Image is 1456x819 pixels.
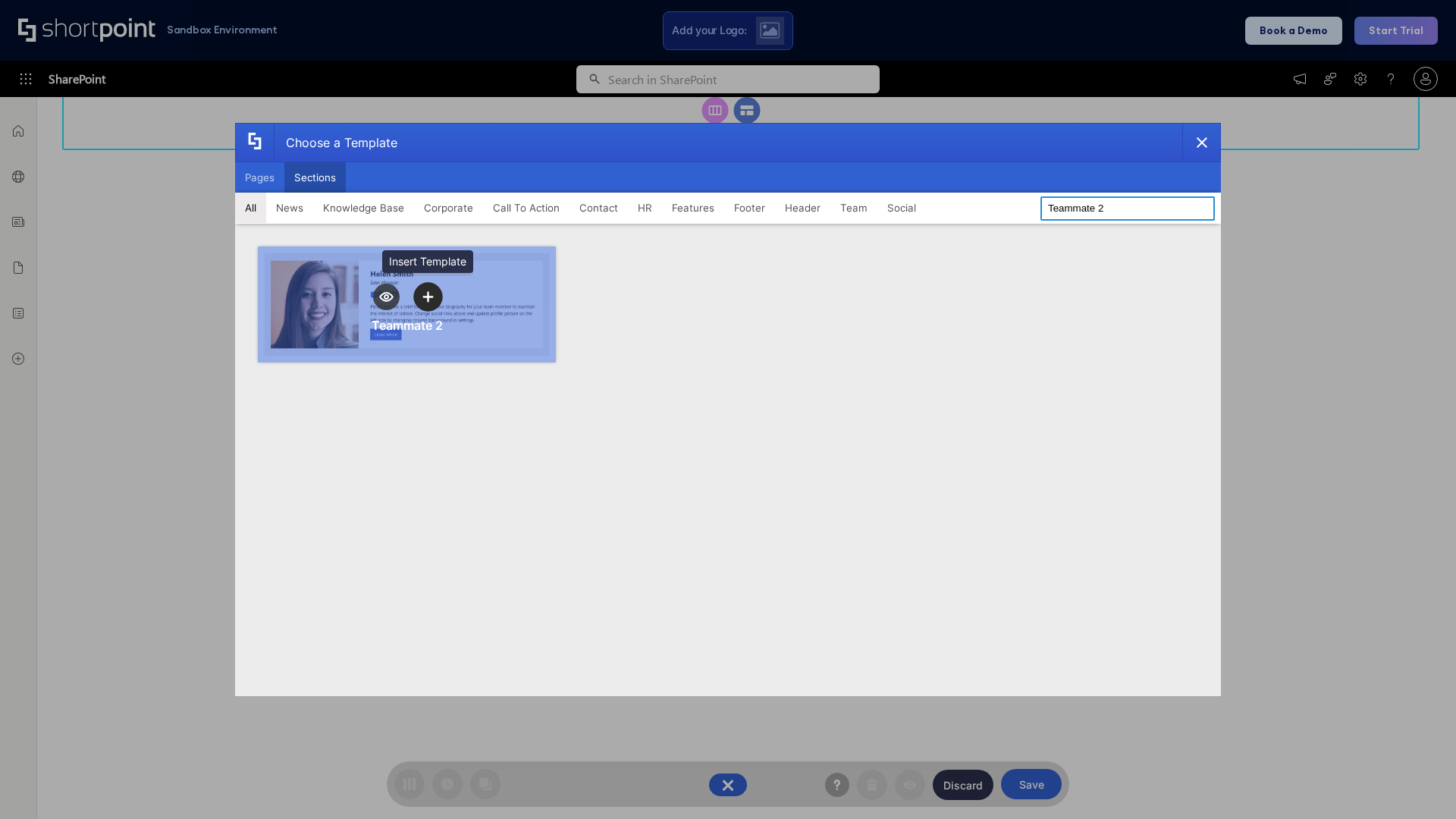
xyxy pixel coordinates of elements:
[662,193,724,223] button: Features
[628,193,662,223] button: HR
[274,124,397,162] div: Choose a Template
[235,162,284,193] button: Pages
[483,193,570,223] button: Call To Action
[266,193,313,223] button: News
[414,193,483,223] button: Corporate
[775,193,830,223] button: Header
[372,318,443,333] div: Teammate 2
[235,123,1221,696] div: template selector
[1380,746,1456,819] iframe: Chat Widget
[284,162,346,193] button: Sections
[724,193,775,223] button: Footer
[1040,196,1215,221] input: Search
[235,193,266,223] button: All
[570,193,628,223] button: Contact
[313,193,414,223] button: Knowledge Base
[830,193,877,223] button: Team
[877,193,926,223] button: Social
